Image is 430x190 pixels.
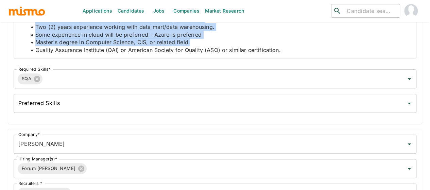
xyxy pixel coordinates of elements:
button: Open [405,99,414,108]
img: logo [8,6,46,16]
label: Hiring Manager(s)* [18,156,57,162]
label: Company* [18,132,40,137]
span: Quality Assurance Institute (QAI) or American Society for Quality (ASQ) or similar certification. [35,47,281,53]
button: Open [405,74,414,84]
button: Open [405,139,414,149]
span: Some experience in cloud will be preferred - Azure is preferred [35,31,202,38]
img: Maia Reyes [404,4,418,18]
input: Candidate search [344,6,397,16]
div: SQA [18,73,42,84]
span: SQA [18,75,35,83]
label: Required Skills* [18,66,51,72]
div: Forum [PERSON_NAME] [18,163,87,174]
span: Two (2) years experience working with data mart/data warehousing. [35,23,214,30]
label: Recruiters * [18,180,42,186]
button: Open [405,164,414,173]
span: Forum [PERSON_NAME] [18,165,80,172]
span: Master's degree in Computer Science, CIS, or related field. [35,39,190,46]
